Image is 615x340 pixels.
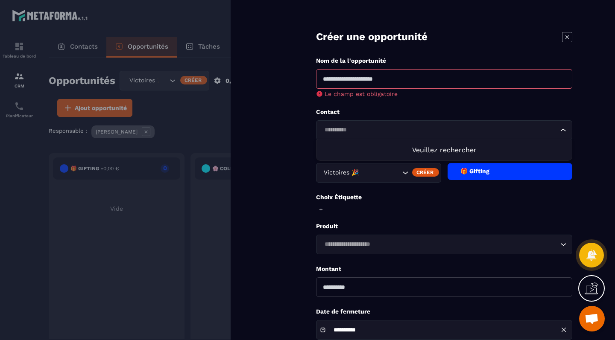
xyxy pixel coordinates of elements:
input: Search for option [322,125,558,135]
div: Créer [412,168,439,177]
p: Montant [316,265,572,273]
div: Search for option [316,163,441,183]
span: Le champ est obligatoire [325,90,398,97]
p: Contact [316,108,572,116]
div: Search for option [316,120,572,140]
p: Choix Étiquette [316,193,572,201]
div: Search for option [316,235,572,254]
p: Date de fermeture [316,308,572,316]
p: Nom de la l'opportunité [316,57,572,65]
a: Ouvrir le chat [579,306,605,331]
p: Produit [316,222,572,230]
span: Victoires 🎉 [322,168,360,177]
input: Search for option [360,168,400,177]
input: Search for option [322,240,558,249]
span: Veuillez rechercher [412,146,477,154]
